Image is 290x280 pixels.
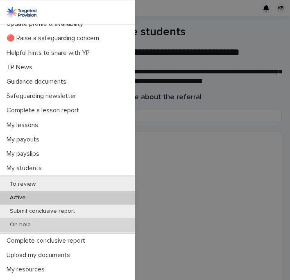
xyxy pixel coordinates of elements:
[3,237,92,245] p: Complete conclusive report
[3,34,106,42] p: 🔴 Raise a safeguarding concern
[3,92,83,100] p: Safeguarding newsletter
[3,20,90,28] p: Update profile & availability
[3,221,37,228] p: On hold
[3,78,73,86] p: Guidance documents
[3,251,77,259] p: Upload my documents
[7,7,36,18] img: M5nRWzHhSzIhMunXDL62
[3,208,82,215] p: Submit conclusive report
[3,121,45,129] p: My lessons
[3,164,48,172] p: My students
[3,49,96,57] p: Helpful hints to share with YP
[3,136,46,143] p: My payouts
[3,150,46,158] p: My payslips
[3,107,86,114] p: Complete a lesson report
[3,64,39,71] p: TP News
[3,194,32,201] p: Active
[3,181,42,188] p: To review
[3,266,51,273] p: My resources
